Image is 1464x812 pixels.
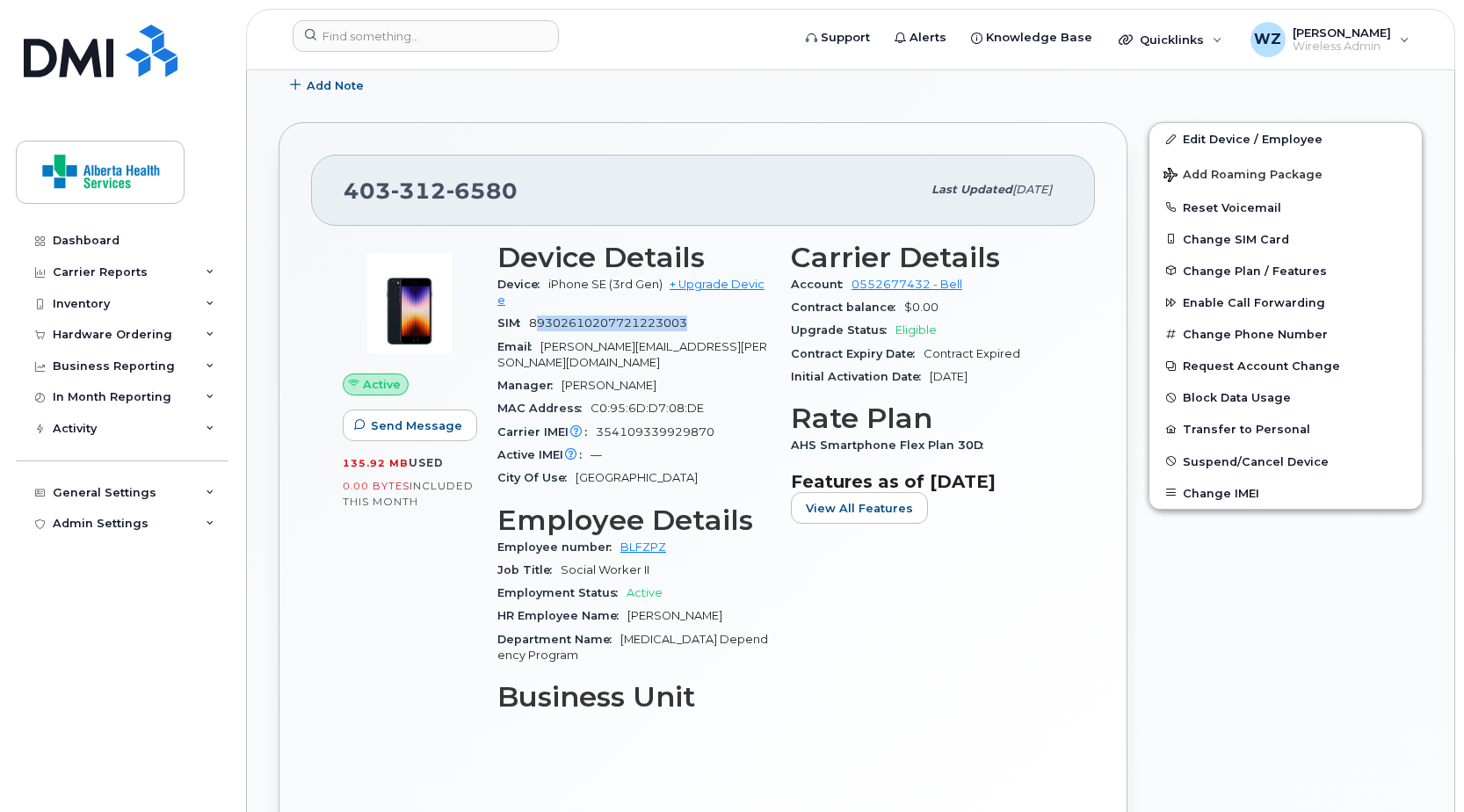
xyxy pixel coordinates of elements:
span: Email [497,340,540,353]
span: [DATE] [1012,183,1052,196]
span: Device [497,278,548,291]
span: View All Features [806,500,913,517]
span: SIM [497,316,529,330]
span: 354109339929870 [596,425,714,439]
span: Social Worker II [561,563,649,576]
span: 6580 [446,178,518,204]
span: [DATE] [930,370,968,383]
h3: Business Unit [497,681,770,713]
span: AHS Smartphone Flex Plan 30D [791,439,992,452]
span: Account [791,278,852,291]
input: Find something... [293,20,559,52]
span: Change Plan / Features [1183,264,1327,277]
span: MAC Address [497,402,591,415]
button: View All Features [791,492,928,524]
span: Active [363,376,401,393]
span: [MEDICAL_DATA] Dependency Program [497,633,768,662]
span: WZ [1254,29,1281,50]
span: 312 [391,178,446,204]
span: [PERSON_NAME] [562,379,656,392]
span: Department Name [497,633,620,646]
a: BLFZPZ [620,540,666,554]
div: Wei Zhou [1238,22,1422,57]
span: City Of Use [497,471,576,484]
span: — [591,448,602,461]
span: Add Note [307,77,364,94]
span: Employee number [497,540,620,554]
span: Eligible [895,323,937,337]
button: Block Data Usage [1149,381,1422,413]
span: Send Message [371,417,462,434]
span: Quicklinks [1140,33,1204,47]
span: Alerts [910,29,946,47]
button: Change Plan / Features [1149,255,1422,286]
span: Manager [497,379,562,392]
span: Job Title [497,563,561,576]
span: Active IMEI [497,448,591,461]
span: Carrier IMEI [497,425,596,439]
h3: Carrier Details [791,242,1063,273]
span: Suspend/Cancel Device [1183,454,1329,468]
button: Change SIM Card [1149,223,1422,255]
button: Add Roaming Package [1149,156,1422,192]
button: Change Phone Number [1149,318,1422,350]
span: HR Employee Name [497,609,627,622]
a: Edit Device / Employee [1149,123,1422,155]
span: [PERSON_NAME][EMAIL_ADDRESS][PERSON_NAME][DOMAIN_NAME] [497,340,767,369]
h3: Features as of [DATE] [791,471,1063,492]
span: [PERSON_NAME] [627,609,722,622]
span: [PERSON_NAME] [1293,25,1391,40]
button: Add Note [279,69,379,101]
span: Upgrade Status [791,323,895,337]
span: [GEOGRAPHIC_DATA] [576,471,698,484]
a: Alerts [882,20,959,55]
span: C0:95:6D:D7:08:DE [591,402,704,415]
span: Active [627,586,663,599]
span: Employment Status [497,586,627,599]
span: 403 [344,178,518,204]
button: Change IMEI [1149,477,1422,509]
h3: Device Details [497,242,770,273]
span: Contract balance [791,301,904,314]
button: Request Account Change [1149,350,1422,381]
button: Reset Voicemail [1149,192,1422,223]
h3: Employee Details [497,504,770,536]
span: Last updated [931,183,1012,196]
span: Initial Activation Date [791,370,930,383]
a: Knowledge Base [959,20,1105,55]
span: $0.00 [904,301,939,314]
a: 0552677432 - Bell [852,278,962,291]
span: Contract Expiry Date [791,347,924,360]
span: Knowledge Base [986,29,1092,47]
div: Quicklinks [1106,22,1235,57]
span: Wireless Admin [1293,40,1391,54]
span: 0.00 Bytes [343,480,409,492]
button: Send Message [343,410,477,441]
span: iPhone SE (3rd Gen) [548,278,663,291]
span: Add Roaming Package [1163,168,1323,185]
span: 89302610207721223003 [529,316,687,330]
button: Enable Call Forwarding [1149,286,1422,318]
span: Contract Expired [924,347,1020,360]
span: 135.92 MB [343,457,409,469]
img: image20231002-3703462-1angbar.jpeg [357,250,462,356]
h3: Rate Plan [791,402,1063,434]
span: Support [821,29,870,47]
a: Support [794,20,882,55]
button: Transfer to Personal [1149,413,1422,445]
span: used [409,456,444,469]
button: Suspend/Cancel Device [1149,446,1422,477]
span: included this month [343,479,474,508]
span: Enable Call Forwarding [1183,296,1325,309]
